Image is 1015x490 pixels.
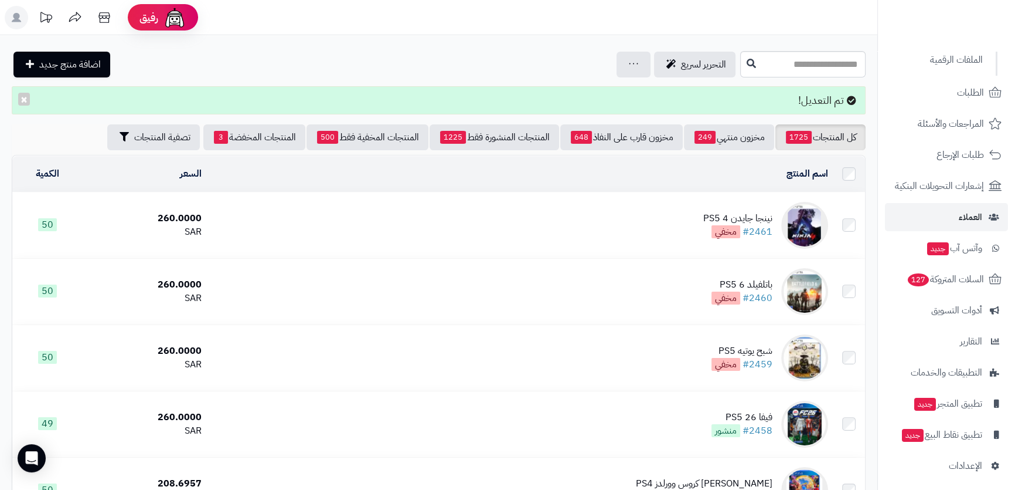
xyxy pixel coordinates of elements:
[885,390,1008,418] a: تطبيق المتجرجديد
[781,401,828,448] img: فيفا 26 PS5
[711,344,772,358] div: شبح يوتيه PS5
[139,11,158,25] span: رفيق
[742,424,772,438] a: #2458
[742,225,772,239] a: #2461
[88,424,202,438] div: SAR
[907,271,984,288] span: السلات المتروكة
[911,364,982,381] span: التطبيقات والخدمات
[885,359,1008,387] a: التطبيقات والخدمات
[885,265,1008,293] a: السلات المتروكة127
[957,85,984,101] span: الطلبات
[571,131,592,144] span: 648
[711,292,740,305] span: مخفي
[885,421,1008,449] a: تطبيق نقاط البيعجديد
[317,131,338,144] span: 500
[913,396,982,412] span: تطبيق المتجر
[88,278,202,292] div: 260.0000
[163,6,186,29] img: ai-face.png
[902,429,924,442] span: جديد
[440,131,466,144] span: 1225
[927,242,949,255] span: جديد
[18,444,46,472] div: Open Intercom Messenger
[885,234,1008,262] a: وآتس آبجديد
[13,52,110,77] a: اضافة منتج جديد
[681,58,726,72] span: التحرير لسريع
[885,327,1008,356] a: التقارير
[885,48,989,73] a: الملفات الرقمية
[935,9,1004,33] img: logo-2.png
[885,203,1008,231] a: العملاء
[914,398,936,411] span: جديد
[88,344,202,358] div: 260.0000
[88,411,202,424] div: 260.0000
[742,357,772,371] a: #2459
[38,285,57,298] span: 50
[711,358,740,371] span: مخفي
[781,202,828,249] img: نينجا جايدن 4 PS5
[203,124,305,150] a: المنتجات المخفضة3
[88,212,202,225] div: 260.0000
[711,424,740,437] span: منشور
[560,124,683,150] a: مخزون قارب على النفاذ648
[931,302,982,319] span: أدوات التسويق
[36,167,59,181] a: الكمية
[18,93,30,106] button: ×
[88,292,202,305] div: SAR
[684,124,774,150] a: مخزون منتهي249
[107,124,200,150] button: تصفية المنتجات
[885,296,1008,325] a: أدوات التسويق
[895,178,984,194] span: إشعارات التحويلات البنكية
[214,131,228,144] span: 3
[31,6,60,32] a: تحديثات المنصة
[742,291,772,305] a: #2460
[949,458,982,474] span: الإعدادات
[885,452,1008,480] a: الإعدادات
[711,225,740,238] span: مخفي
[38,218,57,231] span: 50
[781,268,828,315] img: باتلفيلد 6 PS5
[430,124,559,150] a: المنتجات المنشورة فقط1225
[711,278,772,292] div: باتلفيلد 6 PS5
[38,417,57,430] span: 49
[775,124,866,150] a: كل المنتجات1725
[12,86,866,114] div: تم التعديل!
[306,124,428,150] a: المنتجات المخفية فقط500
[885,141,1008,169] a: طلبات الإرجاع
[38,351,57,364] span: 50
[134,130,190,144] span: تصفية المنتجات
[936,147,984,163] span: طلبات الإرجاع
[88,225,202,239] div: SAR
[960,333,982,350] span: التقارير
[885,79,1008,107] a: الطلبات
[918,116,984,132] span: المراجعات والأسئلة
[694,131,716,144] span: 249
[885,172,1008,200] a: إشعارات التحويلات البنكية
[901,427,982,443] span: تطبيق نقاط البيع
[781,334,828,381] img: شبح يوتيه PS5
[88,358,202,371] div: SAR
[885,110,1008,138] a: المراجعات والأسئلة
[711,411,772,424] div: فيفا 26 PS5
[926,240,982,256] span: وآتس آب
[959,209,982,225] span: العملاء
[180,167,202,181] a: السعر
[786,167,828,181] a: اسم المنتج
[786,131,812,144] span: 1725
[39,58,101,72] span: اضافة منتج جديد
[654,52,735,77] a: التحرير لسريع
[908,273,929,286] span: 127
[703,212,772,225] div: نينجا جايدن 4 PS5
